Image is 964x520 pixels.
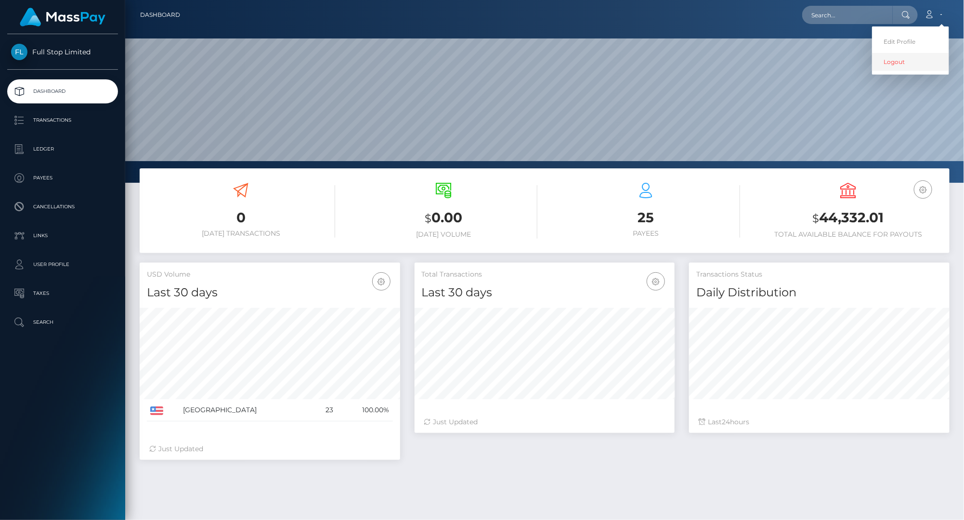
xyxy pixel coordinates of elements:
p: Taxes [11,286,114,301]
p: Transactions [11,113,114,127]
span: 24 [722,418,730,426]
h5: Transactions Status [696,270,942,279]
h4: Last 30 days [147,284,393,301]
p: Links [11,228,114,243]
a: Cancellations [7,195,118,219]
a: Search [7,310,118,334]
a: Transactions [7,108,118,132]
td: 23 [313,399,337,421]
a: Links [7,224,118,248]
p: Search [11,315,114,330]
h3: 0.00 [350,208,538,228]
h6: Payees [552,229,740,238]
h4: Last 30 days [422,284,668,301]
p: Ledger [11,142,114,156]
p: User Profile [11,257,114,272]
div: Just Updated [424,417,665,427]
a: Dashboard [7,79,118,103]
span: Full Stop Limited [7,48,118,56]
h3: 25 [552,208,740,227]
a: Edit Profile [872,33,949,51]
p: Payees [11,171,114,185]
p: Dashboard [11,84,114,99]
img: MassPay Logo [20,8,105,26]
a: Ledger [7,137,118,161]
small: $ [813,212,820,225]
h4: Daily Distribution [696,284,942,301]
h3: 0 [147,208,335,227]
h5: Total Transactions [422,270,668,279]
td: 100.00% [337,399,393,421]
div: Just Updated [149,444,391,454]
a: Dashboard [140,5,180,25]
h6: Total Available Balance for Payouts [755,230,943,239]
p: Cancellations [11,200,114,214]
div: Last hours [699,417,940,427]
h3: 44,332.01 [755,208,943,228]
input: Search... [802,6,893,24]
small: $ [425,212,431,225]
h6: [DATE] Transactions [147,229,335,238]
img: US.png [150,406,163,415]
td: [GEOGRAPHIC_DATA] [180,399,313,421]
a: Payees [7,166,118,190]
h6: [DATE] Volume [350,230,538,239]
h5: USD Volume [147,270,393,279]
a: Taxes [7,281,118,305]
a: User Profile [7,253,118,277]
a: Logout [872,53,949,71]
img: Full Stop Limited [11,44,27,60]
